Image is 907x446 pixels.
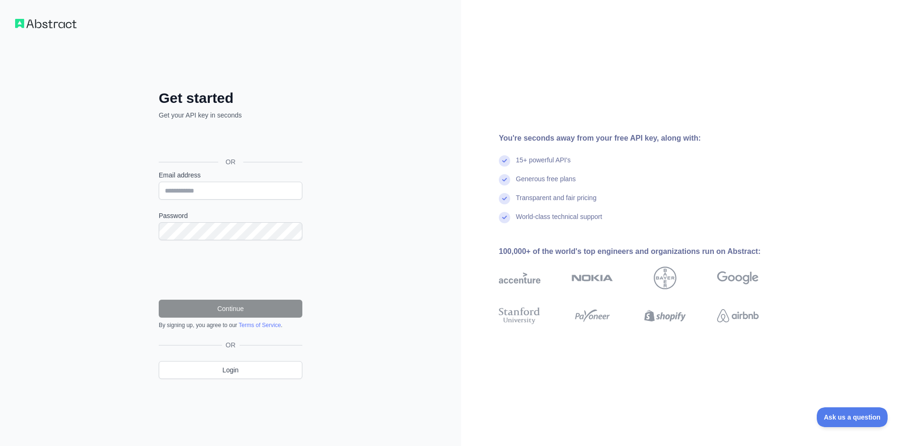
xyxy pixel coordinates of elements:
div: 15+ powerful API's [516,155,571,174]
img: payoneer [572,305,613,326]
a: Terms of Service [239,322,281,328]
div: You're seconds away from your free API key, along with: [499,133,789,144]
iframe: Sign in with Google Button [154,130,305,151]
label: Email address [159,170,302,180]
button: Continue [159,300,302,318]
span: OR [218,157,243,167]
p: Get your API key in seconds [159,110,302,120]
img: nokia [572,267,613,289]
label: Password [159,211,302,220]
img: check mark [499,212,510,223]
img: shopify [644,305,686,326]
img: airbnb [717,305,759,326]
img: Workflow [15,19,77,28]
div: World-class technical support [516,212,602,231]
div: Generous free plans [516,174,576,193]
img: bayer [654,267,676,289]
img: stanford university [499,305,540,326]
span: OR [222,340,240,350]
img: google [717,267,759,289]
img: check mark [499,174,510,185]
div: By signing up, you agree to our . [159,321,302,329]
div: 100,000+ of the world's top engineers and organizations run on Abstract: [499,246,789,257]
a: Login [159,361,302,379]
iframe: reCAPTCHA [159,252,302,288]
img: accenture [499,267,540,289]
iframe: Toggle Customer Support [817,407,888,427]
img: check mark [499,193,510,204]
div: Transparent and fair pricing [516,193,597,212]
img: check mark [499,155,510,167]
h2: Get started [159,90,302,107]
